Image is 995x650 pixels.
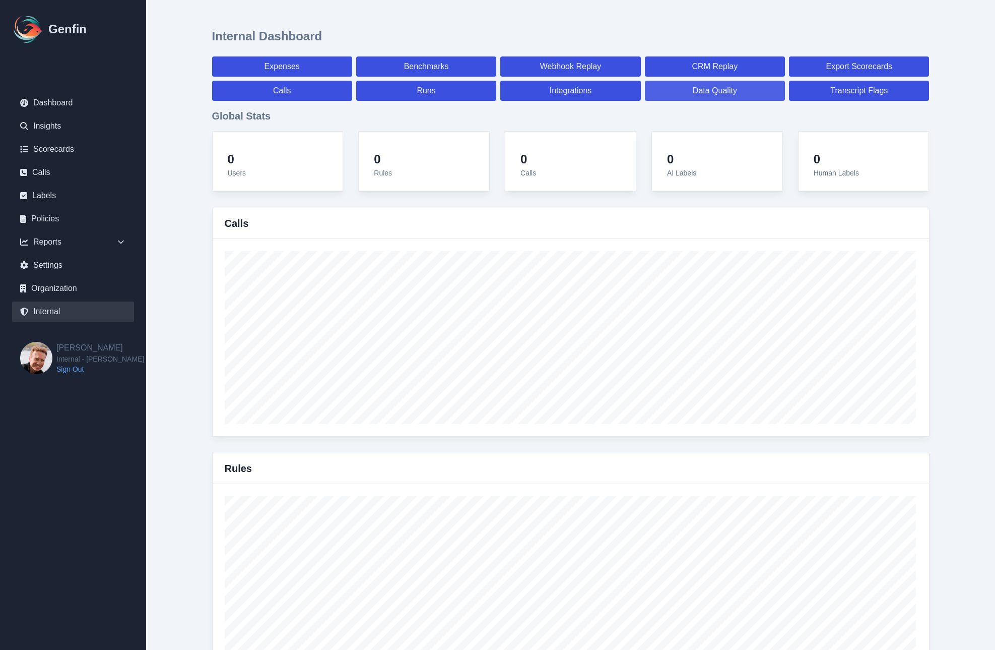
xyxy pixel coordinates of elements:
h4: 0 [520,152,536,167]
h3: Rules [225,461,252,476]
a: Settings [12,255,134,275]
h4: 0 [374,152,392,167]
a: CRM Replay [645,56,785,77]
h2: [PERSON_NAME] [56,342,144,354]
span: AI Labels [667,169,696,177]
a: Insights [12,116,134,136]
a: Organization [12,278,134,299]
h4: 0 [667,152,696,167]
a: Sign Out [56,364,144,374]
a: Export Scorecards [789,56,929,77]
a: Webhook Replay [500,56,640,77]
h4: 0 [228,152,246,167]
h1: Internal Dashboard [212,28,322,44]
a: Scorecards [12,139,134,159]
span: Calls [520,169,536,177]
a: Transcript Flags [789,81,929,101]
span: Internal - [PERSON_NAME] [56,354,144,364]
h3: Calls [225,216,249,230]
a: Labels [12,186,134,206]
a: Internal [12,302,134,322]
a: Dashboard [12,93,134,113]
div: Reports [12,232,134,252]
a: Calls [12,162,134,183]
h4: 0 [814,152,859,167]
a: Benchmarks [356,56,496,77]
a: Data Quality [645,81,785,101]
span: Users [228,169,246,177]
span: Human Labels [814,169,859,177]
a: Integrations [500,81,640,101]
img: Logo [12,13,44,45]
h1: Genfin [48,21,87,37]
a: Expenses [212,56,352,77]
a: Runs [356,81,496,101]
a: Policies [12,209,134,229]
h3: Global Stats [212,109,930,123]
span: Rules [374,169,392,177]
img: Brian Dunagan [20,342,52,374]
a: Calls [212,81,352,101]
